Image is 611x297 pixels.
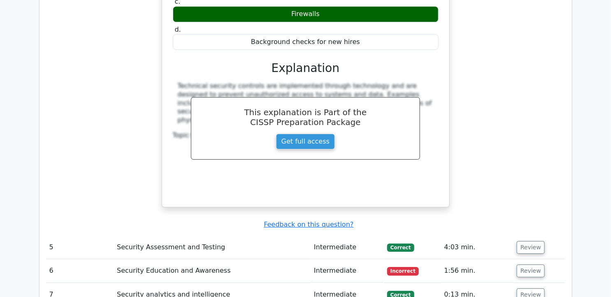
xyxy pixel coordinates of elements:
td: 5 [46,236,114,259]
td: Intermediate [311,236,384,259]
span: Incorrect [387,267,419,275]
h3: Explanation [178,61,434,75]
td: Security Education and Awareness [114,259,311,283]
span: Correct [387,244,414,252]
div: Firewalls [173,6,439,22]
td: 1:56 min. [441,259,514,283]
div: Technical security controls are implemented through technology and are designed to prevent unauth... [178,82,434,125]
td: 4:03 min. [441,236,514,259]
a: Feedback on this question? [264,220,353,228]
button: Review [517,241,545,254]
a: Get full access [276,134,335,149]
div: Topic: [173,131,439,140]
td: Intermediate [311,259,384,283]
div: Background checks for new hires [173,34,439,50]
td: 6 [46,259,114,283]
span: d. [175,26,181,33]
button: Review [517,265,545,277]
td: Security Assessment and Testing [114,236,311,259]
